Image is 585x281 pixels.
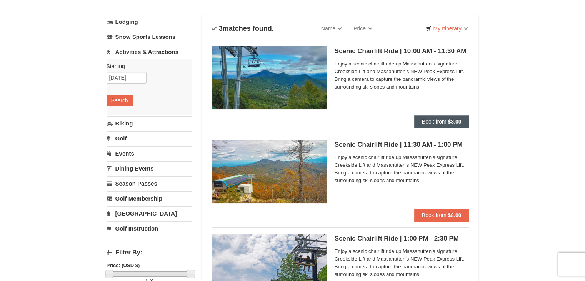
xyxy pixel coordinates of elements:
a: Snow Sports Lessons [107,30,192,44]
strong: $8.00 [448,212,461,218]
span: Enjoy a scenic chairlift ride up Massanutten’s signature Creekside Lift and Massanutten's NEW Pea... [335,154,469,184]
a: My Itinerary [421,23,473,34]
span: Enjoy a scenic chairlift ride up Massanutten’s signature Creekside Lift and Massanutten's NEW Pea... [335,248,469,278]
strong: $8.00 [448,119,461,125]
a: Season Passes [107,176,192,191]
span: 3 [219,25,223,32]
a: Events [107,146,192,161]
label: Starting [107,62,187,70]
a: Golf [107,131,192,146]
a: Golf Membership [107,191,192,206]
a: Biking [107,116,192,130]
h4: matches found. [212,25,274,32]
strong: Price: (USD $) [107,263,140,268]
a: Lodging [107,15,192,29]
a: Name [315,21,348,36]
h4: Filter By: [107,249,192,256]
button: Search [107,95,133,106]
img: 24896431-1-a2e2611b.jpg [212,46,327,109]
button: Book from $8.00 [414,209,469,221]
img: 24896431-13-a88f1aaf.jpg [212,140,327,203]
a: Price [348,21,378,36]
a: Dining Events [107,161,192,176]
h5: Scenic Chairlift Ride | 10:00 AM - 11:30 AM [335,47,469,55]
h5: Scenic Chairlift Ride | 1:00 PM - 2:30 PM [335,235,469,243]
span: Book from [422,119,447,125]
span: Book from [422,212,447,218]
button: Book from $8.00 [414,115,469,128]
span: Enjoy a scenic chairlift ride up Massanutten’s signature Creekside Lift and Massanutten's NEW Pea... [335,60,469,91]
a: [GEOGRAPHIC_DATA] [107,206,192,221]
a: Activities & Attractions [107,45,192,59]
h5: Scenic Chairlift Ride | 11:30 AM - 1:00 PM [335,141,469,149]
a: Golf Instruction [107,221,192,236]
